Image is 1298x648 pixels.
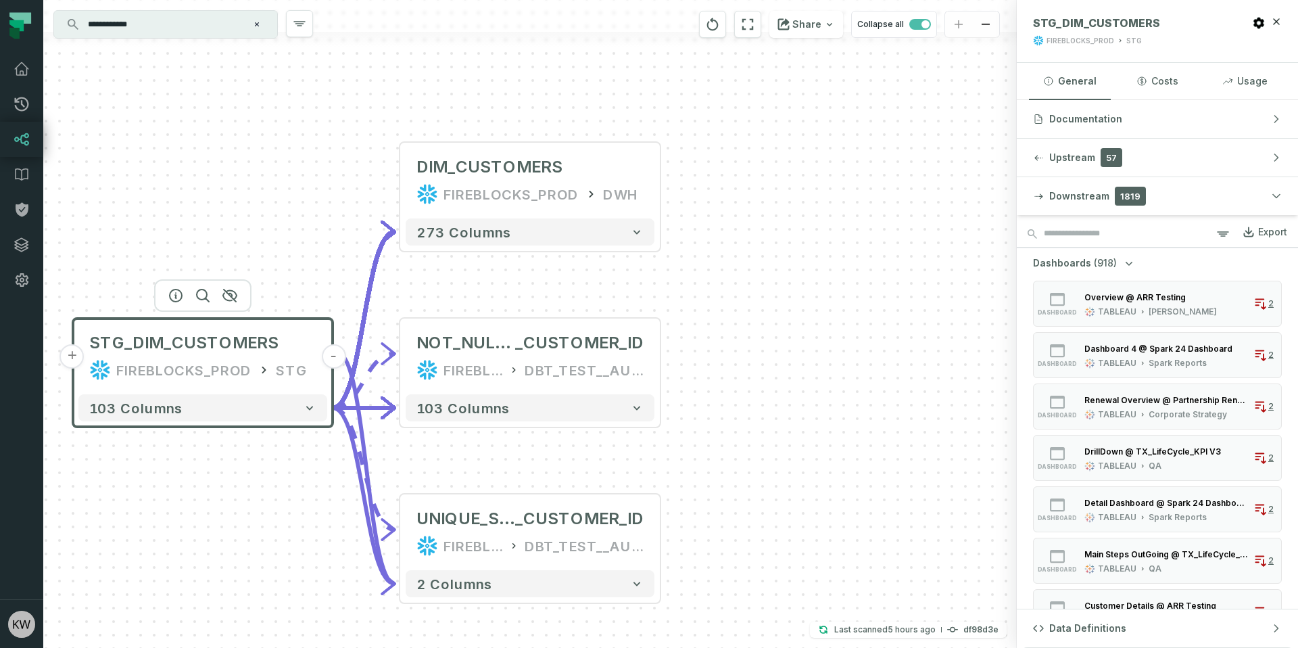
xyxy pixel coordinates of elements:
[1204,63,1286,99] button: Usage
[8,611,35,638] img: avatar of Konstantin Weis
[1038,412,1077,419] span: dashboard
[1268,401,1274,412] span: 2
[416,508,515,530] span: UNIQUE_STG_DIM_CUSTOMERS
[1017,139,1298,177] button: Upstream57
[416,332,644,354] div: NOT_NULL_STG_DIM_CUSTOMERS_CUSTOMER_ID
[416,332,515,354] span: NOT_NULL_STG_DIM_CUSTOMERS
[1126,36,1142,46] div: STG
[443,359,503,381] div: FIREBLOCKS_PROD
[1268,298,1274,309] span: 2
[1017,609,1298,647] button: Data Definitions
[1084,549,1248,559] div: Main Steps OutGoing @ TX_LifeCycle_KPI V3
[250,18,264,31] button: Clear search query
[515,332,644,354] span: _CUSTOMER_ID
[416,156,562,178] div: DIM_CUSTOMERS
[963,626,999,634] h4: df98d3e
[416,400,510,416] span: 103 columns
[333,408,395,530] g: Edge from 44ad00c7b1f6f6241d23898e39d6892c to 18dcc50c8fe5660169635e30f7cc9479
[1268,350,1274,361] span: 2
[834,623,936,637] p: Last scanned
[603,183,638,205] div: DWH
[1049,189,1109,203] span: Downstream
[1084,446,1221,457] div: DrillDown @ TX_LifeCycle_KPI V3
[1258,226,1287,238] div: Export
[1033,384,1282,430] button: dashboardTABLEAUCorporate Strategy2
[1017,177,1298,215] button: Downstream1819
[1115,187,1146,206] span: 1819
[1038,463,1077,470] span: dashboard
[1033,538,1282,584] button: dashboardTABLEAUQA2
[1149,358,1207,369] div: Spark Reports
[416,224,511,240] span: 273 columns
[525,359,644,381] div: DBT_TEST__AUDIT
[769,11,843,38] button: Share
[1033,281,1282,327] button: dashboardTABLEAU[PERSON_NAME]2
[1268,504,1274,515] span: 2
[1033,589,1282,635] button: 2
[1231,223,1287,246] a: Export
[1098,358,1136,369] div: TABLEAU
[1049,151,1095,164] span: Upstream
[1098,461,1136,471] div: TABLEAU
[333,232,395,408] g: Edge from 44ad00c7b1f6f6241d23898e39d6892c to 919ccd8c3005b20209c4e90bdcbedf22
[810,622,1007,638] button: Last scanned[DATE] 4:41:47 AMdf98d3e
[1149,512,1207,523] div: Spark Reports
[851,11,937,38] button: Collapse all
[416,508,644,530] div: UNIQUE_STG_DIM_CUSTOMERS_CUSTOMER_ID
[60,344,85,369] button: +
[1116,63,1198,99] button: Costs
[1029,63,1111,99] button: General
[1149,409,1227,420] div: Corporate Strategy
[1149,461,1161,471] div: QA
[1084,292,1186,302] div: Overview @ ARR Testing
[1038,309,1077,316] span: dashboard
[1098,306,1136,317] div: TABLEAU
[1049,112,1122,126] span: Documentation
[1094,256,1117,270] span: (918)
[1084,344,1232,354] div: Dashboard 4 @ Spark 24 Dashboard
[1098,512,1136,523] div: TABLEAU
[1047,36,1114,46] div: FIREBLOCKS_PROD
[321,344,345,369] button: -
[1149,306,1217,317] div: Konstantin
[1149,563,1161,574] div: QA
[1098,409,1136,420] div: TABLEAU
[888,624,936,634] relative-time: Aug 18, 2025, 4:41 AM EDT
[276,359,307,381] div: STG
[416,576,492,592] span: 2 columns
[1033,256,1091,270] span: Dashboards
[1038,566,1077,573] span: dashboard
[1084,395,1248,405] div: Renewal Overview @ Partnership Renewal ARR Forecasting
[1084,601,1216,611] div: Customer Details @ ARR Testing
[525,535,644,557] div: DBT_TEST__AUDIT
[443,535,503,557] div: FIREBLOCKS_PROD
[1098,563,1136,574] div: TABLEAU
[1268,607,1274,618] span: 2
[1268,555,1274,566] span: 2
[443,183,579,205] div: FIREBLOCKS_PROD
[1101,148,1122,167] span: 57
[972,11,999,38] button: zoom out
[333,354,395,408] g: Edge from 44ad00c7b1f6f6241d23898e39d6892c to 43d58bc2241ba93ee401a81beb7f5f57
[1033,16,1160,30] span: STG_DIM_CUSTOMERS
[1033,435,1282,481] button: dashboardTABLEAUQA2
[1033,256,1136,270] button: Dashboards(918)
[1038,515,1077,522] span: dashboard
[1268,453,1274,463] span: 2
[116,359,251,381] div: FIREBLOCKS_PROD
[89,332,279,354] span: STG_DIM_CUSTOMERS
[1049,622,1126,635] span: Data Definitions
[1038,361,1077,367] span: dashboard
[333,408,395,584] g: Edge from 44ad00c7b1f6f6241d23898e39d6892c to 18dcc50c8fe5660169635e30f7cc9479
[89,400,183,416] span: 103 columns
[515,508,644,530] span: _CUSTOMER_ID
[1033,486,1282,532] button: dashboardTABLEAUSpark Reports2
[1017,100,1298,138] button: Documentation
[1084,498,1248,508] div: Detail Dashboard @ Spark 24 Dashboard
[1033,332,1282,378] button: dashboardTABLEAUSpark Reports2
